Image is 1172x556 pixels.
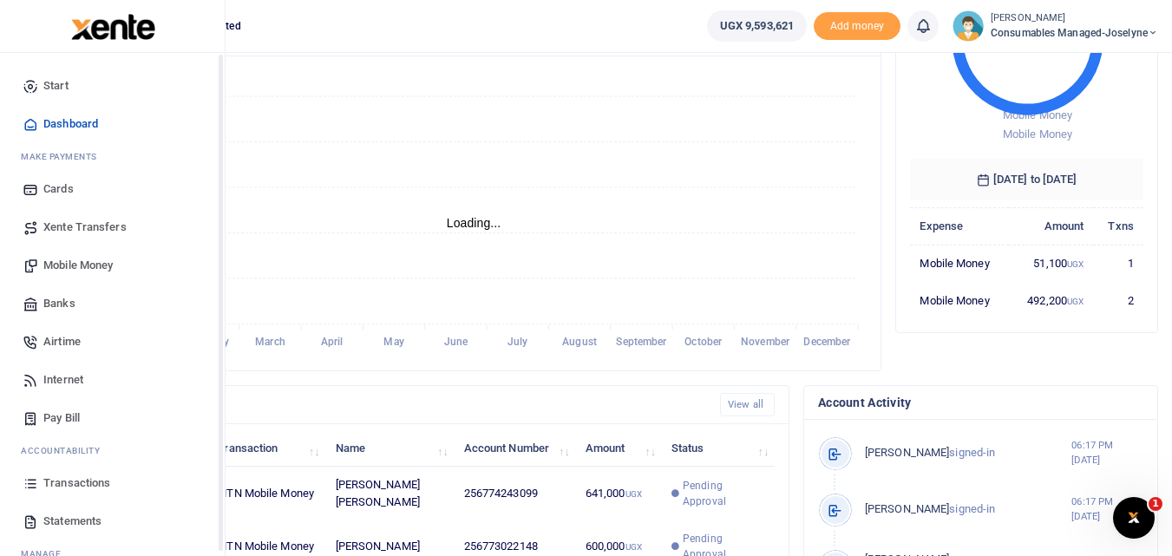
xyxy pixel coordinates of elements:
[383,337,403,349] tspan: May
[455,467,576,520] td: 256774243099
[14,323,211,361] a: Airtime
[953,10,1158,42] a: profile-user [PERSON_NAME] Consumables managed-Joselyne
[865,502,949,515] span: [PERSON_NAME]
[684,337,723,349] tspan: October
[1113,497,1155,539] iframe: Intercom live chat
[1003,108,1072,121] span: Mobile Money
[576,467,662,520] td: 641,000
[1009,207,1093,245] th: Amount
[507,337,527,349] tspan: July
[1067,297,1084,306] small: UGX
[14,361,211,399] a: Internet
[818,393,1143,412] h4: Account Activity
[814,12,900,41] li: Toup your wallet
[720,17,794,35] span: UGX 9,593,621
[69,19,155,32] a: logo-small logo-large logo-large
[910,245,1009,282] td: Mobile Money
[14,208,211,246] a: Xente Transfers
[43,219,127,236] span: Xente Transfers
[29,150,97,163] span: ake Payments
[43,295,75,312] span: Banks
[14,67,211,105] a: Start
[720,393,775,416] a: View all
[741,337,790,349] tspan: November
[625,489,642,499] small: UGX
[187,337,229,349] tspan: February
[910,207,1009,245] th: Expense
[1093,245,1143,282] td: 1
[14,143,211,170] li: M
[325,467,454,520] td: [PERSON_NAME] [PERSON_NAME]
[700,10,814,42] li: Wallet ballance
[662,429,775,467] th: Status: activate to sort column ascending
[14,464,211,502] a: Transactions
[1149,497,1162,511] span: 1
[325,429,454,467] th: Name: activate to sort column ascending
[683,478,765,509] span: Pending Approval
[991,25,1158,41] span: Consumables managed-Joselyne
[14,246,211,285] a: Mobile Money
[910,282,1009,318] td: Mobile Money
[255,337,285,349] tspan: March
[576,429,662,467] th: Amount: activate to sort column ascending
[14,437,211,464] li: Ac
[1093,207,1143,245] th: Txns
[14,170,211,208] a: Cards
[953,10,984,42] img: profile-user
[43,371,83,389] span: Internet
[43,333,81,350] span: Airtime
[81,396,706,415] h4: Recent Transactions
[207,429,325,467] th: Transaction: activate to sort column ascending
[865,446,949,459] span: [PERSON_NAME]
[1067,259,1084,269] small: UGX
[43,409,80,427] span: Pay Bill
[43,180,74,198] span: Cards
[1003,128,1072,141] span: Mobile Money
[814,12,900,41] span: Add money
[14,399,211,437] a: Pay Bill
[14,502,211,540] a: Statements
[444,337,468,349] tspan: June
[1093,282,1143,318] td: 2
[43,513,101,530] span: Statements
[803,337,851,349] tspan: December
[34,444,100,457] span: countability
[207,467,325,520] td: MTN Mobile Money
[1071,494,1143,524] small: 06:17 PM [DATE]
[562,337,597,349] tspan: August
[1071,438,1143,468] small: 06:17 PM [DATE]
[43,115,98,133] span: Dashboard
[616,337,667,349] tspan: September
[43,474,110,492] span: Transactions
[71,14,155,40] img: logo-large
[1009,282,1093,318] td: 492,200
[814,18,900,31] a: Add money
[1009,245,1093,282] td: 51,100
[447,216,501,230] text: Loading...
[991,11,1158,26] small: [PERSON_NAME]
[14,285,211,323] a: Banks
[707,10,807,42] a: UGX 9,593,621
[865,500,1071,519] p: signed-in
[43,257,113,274] span: Mobile Money
[14,105,211,143] a: Dashboard
[865,444,1071,462] p: signed-in
[43,77,69,95] span: Start
[321,337,344,349] tspan: April
[455,429,576,467] th: Account Number: activate to sort column ascending
[910,159,1143,200] h6: [DATE] to [DATE]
